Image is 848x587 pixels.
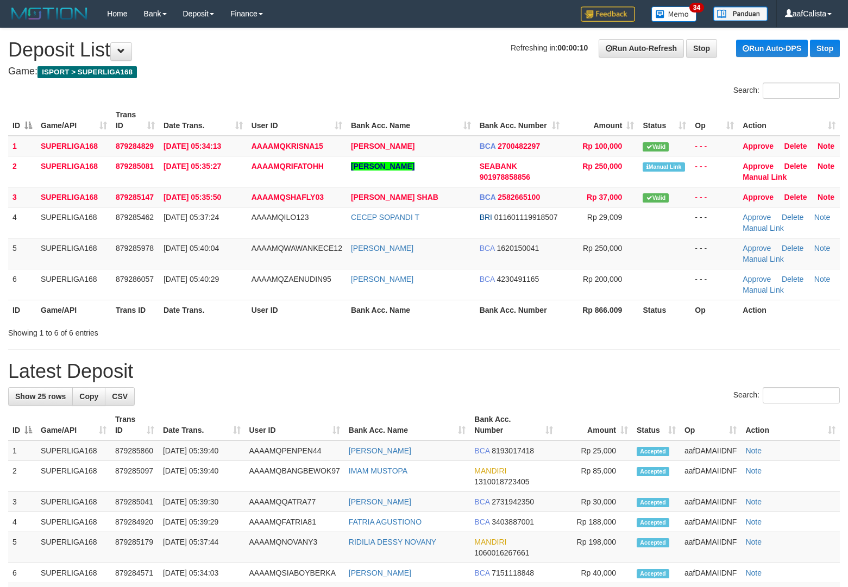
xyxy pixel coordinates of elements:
a: Delete [784,142,807,150]
th: Bank Acc. Number: activate to sort column ascending [470,409,557,440]
td: aafDAMAIIDNF [680,440,741,461]
a: Manual Link [743,286,784,294]
a: Manual Link [743,224,784,232]
span: BCA [474,569,489,577]
td: 3 [8,187,36,207]
td: aafDAMAIIDNF [680,512,741,532]
td: 5 [8,532,36,563]
td: AAAAMQFATRIA81 [245,512,344,532]
a: [PERSON_NAME] [351,142,414,150]
th: User ID: activate to sort column ascending [247,105,347,136]
a: [PERSON_NAME] [351,275,413,283]
td: SUPERLIGA168 [36,187,111,207]
a: Note [745,466,762,475]
th: Amount: activate to sort column ascending [564,105,639,136]
span: Accepted [637,467,669,476]
span: BCA [480,193,496,201]
td: - - - [690,238,738,269]
input: Search: [763,387,840,403]
td: 879284920 [111,512,159,532]
td: aafDAMAIIDNF [680,492,741,512]
span: Copy 8193017418 to clipboard [492,446,534,455]
span: Copy 011601119918507 to clipboard [494,213,558,222]
span: Rp 29,009 [587,213,623,222]
td: AAAAMQQATRA77 [245,492,344,512]
td: 5 [8,238,36,269]
a: IMAM MUSTOPA [349,466,407,475]
th: Game/API: activate to sort column ascending [36,105,111,136]
span: CSV [112,392,128,401]
img: Button%20Memo.svg [651,7,697,22]
h4: Game: [8,66,840,77]
th: Action: activate to sort column ascending [741,409,840,440]
th: Bank Acc. Name: activate to sort column ascending [344,409,470,440]
a: Manual Link [743,173,787,181]
td: Rp 198,000 [557,532,632,563]
a: [PERSON_NAME] [349,446,411,455]
a: FATRIA AGUSTIONO [349,517,422,526]
span: Rp 37,000 [587,193,622,201]
span: Manually Linked [643,162,684,172]
span: Copy 2582665100 to clipboard [498,193,540,201]
a: Run Auto-DPS [736,40,808,57]
th: ID: activate to sort column descending [8,409,36,440]
span: Rp 100,000 [582,142,622,150]
td: aafDAMAIIDNF [680,532,741,563]
label: Search: [733,387,840,403]
a: Approve [743,275,771,283]
th: Bank Acc. Name [347,300,475,320]
td: 2 [8,461,36,492]
label: Search: [733,83,840,99]
span: AAAAMQSHAFLY03 [252,193,324,201]
a: Delete [782,275,803,283]
a: Delete [782,213,803,222]
th: Bank Acc. Number [475,300,564,320]
span: Copy 7151118848 to clipboard [492,569,534,577]
td: 879285179 [111,532,159,563]
span: Rp 250,000 [582,162,622,171]
td: 4 [8,207,36,238]
td: 2 [8,156,36,187]
th: Trans ID: activate to sort column ascending [111,105,159,136]
th: Action: activate to sort column ascending [738,105,840,136]
th: Action [738,300,840,320]
a: Note [745,497,762,506]
th: Op: activate to sort column ascending [680,409,741,440]
span: Accepted [637,498,669,507]
span: Rp 250,000 [583,244,622,253]
span: 879286057 [116,275,154,283]
th: Status: activate to sort column ascending [638,105,690,136]
td: Rp 40,000 [557,563,632,583]
img: MOTION_logo.png [8,5,91,22]
span: Copy 3403887001 to clipboard [492,517,534,526]
span: Valid transaction [643,193,669,203]
div: Showing 1 to 6 of 6 entries [8,323,345,338]
span: Copy 1310018723405 to clipboard [474,477,529,486]
th: ID: activate to sort column descending [8,105,36,136]
span: ISPORT > SUPERLIGA168 [37,66,137,78]
strong: 00:00:10 [557,43,588,52]
td: 3 [8,492,36,512]
img: panduan.png [713,7,768,21]
span: 879285978 [116,244,154,253]
span: Rp 200,000 [583,275,622,283]
td: aafDAMAIIDNF [680,563,741,583]
span: Copy 2700482297 to clipboard [498,142,540,150]
span: BCA [480,244,495,253]
a: Stop [810,40,840,57]
a: Stop [686,39,717,58]
span: MANDIRI [474,466,506,475]
td: - - - [690,187,738,207]
th: Date Trans. [159,300,247,320]
a: Copy [72,387,105,406]
span: AAAAMQZAENUDIN95 [252,275,331,283]
span: [DATE] 05:34:13 [164,142,221,150]
span: Copy 1060016267661 to clipboard [474,548,529,557]
span: BCA [474,517,489,526]
a: [PERSON_NAME] [351,244,413,253]
td: - - - [690,207,738,238]
td: - - - [690,269,738,300]
td: 879284571 [111,563,159,583]
th: Game/API [36,300,111,320]
th: Status: activate to sort column ascending [632,409,680,440]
